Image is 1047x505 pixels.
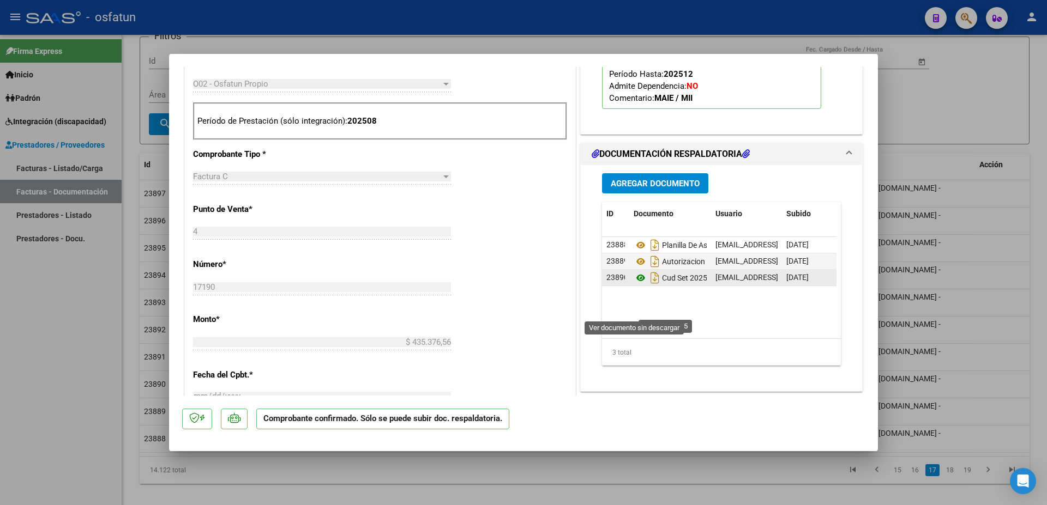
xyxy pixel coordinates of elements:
span: [DATE] [786,273,809,282]
span: Cud Set 2025 [634,273,707,282]
p: Fecha del Cpbt. [193,369,305,381]
span: Comentario: [609,93,693,103]
strong: MAIE / MII [654,93,693,103]
strong: NO [687,81,698,91]
span: Documento [634,209,673,218]
p: Monto [193,313,305,326]
p: Período de Prestación (sólo integración): [197,115,563,127]
span: Factura C [193,172,228,181]
span: Subido [786,209,811,218]
datatable-header-cell: Subido [782,202,837,226]
strong: 202512 [664,69,693,79]
span: 23889 [606,257,628,265]
div: Open Intercom Messenger [1010,468,1036,494]
datatable-header-cell: Documento [629,202,711,226]
div: DOCUMENTACIÓN RESPALDATORIA [581,165,862,391]
span: Autorizacion 2025 - Rehab Intensiva [PERSON_NAME] [634,257,844,266]
span: [EMAIL_ADDRESS][DOMAIN_NAME] - [PERSON_NAME] [715,273,900,282]
span: [DATE] [786,240,809,249]
span: O02 - Osfatun Propio [193,79,268,89]
p: Número [193,258,305,271]
i: Descargar documento [648,253,662,270]
i: Descargar documento [648,269,662,287]
span: Planilla De Asistencia 2025 - Rehabilitacion Intensiva [634,241,839,250]
p: Punto de Venta [193,203,305,216]
span: [EMAIL_ADDRESS][DOMAIN_NAME] - [PERSON_NAME] [715,240,900,249]
datatable-header-cell: Usuario [711,202,782,226]
mat-expansion-panel-header: DOCUMENTACIÓN RESPALDATORIA [581,143,862,165]
span: Agregar Documento [611,179,700,188]
strong: 202508 [347,116,377,126]
p: Comprobante confirmado. Sólo se puede subir doc. respaldatoria. [256,409,509,430]
span: Usuario [715,209,742,218]
h1: DOCUMENTACIÓN RESPALDATORIA [592,148,750,161]
span: 23888 [606,240,628,249]
div: 3 total [602,339,841,366]
span: [DATE] [786,257,809,265]
span: ID [606,209,613,218]
i: Descargar documento [648,236,662,254]
button: Agregar Documento [602,173,708,193]
span: 23890 [606,273,628,282]
p: Comprobante Tipo * [193,148,305,161]
datatable-header-cell: ID [602,202,629,226]
span: [EMAIL_ADDRESS][DOMAIN_NAME] - [PERSON_NAME] [715,257,900,265]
